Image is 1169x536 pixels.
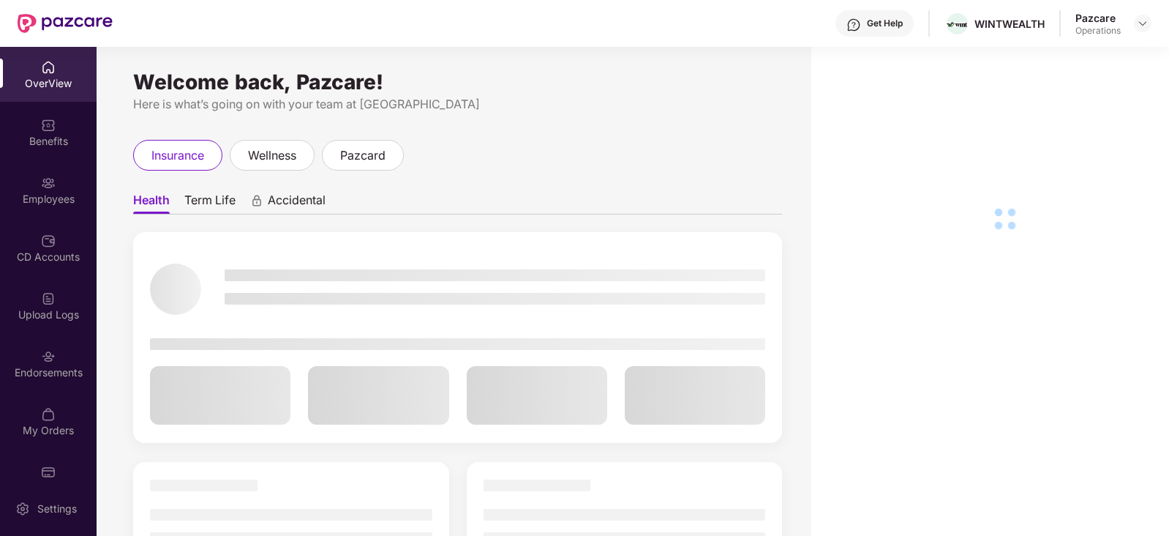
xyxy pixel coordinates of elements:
[15,502,30,516] img: svg+xml;base64,PHN2ZyBpZD0iU2V0dGluZy0yMHgyMCIgeG1sbnM9Imh0dHA6Ly93d3cudzMub3JnLzIwMDAvc3ZnIiB3aW...
[268,193,326,214] span: Accidental
[250,194,263,207] div: animation
[1075,11,1121,25] div: Pazcare
[41,118,56,133] img: svg+xml;base64,PHN2ZyBpZD0iQmVuZWZpdHMiIHhtbG5zPSJodHRwOi8vd3d3LnczLm9yZy8yMDAwL3N2ZyIgd2lkdGg9Ij...
[184,193,236,214] span: Term Life
[867,18,903,29] div: Get Help
[41,407,56,422] img: svg+xml;base64,PHN2ZyBpZD0iTXlfT3JkZXJzIiBkYXRhLW5hbWU9Ik15IE9yZGVycyIgeG1sbnM9Imh0dHA6Ly93d3cudz...
[151,146,204,165] span: insurance
[41,234,56,248] img: svg+xml;base64,PHN2ZyBpZD0iQ0RfQWNjb3VudHMiIGRhdGEtbmFtZT0iQ0QgQWNjb3VudHMiIHhtbG5zPSJodHRwOi8vd3...
[33,502,81,516] div: Settings
[1075,25,1121,37] div: Operations
[248,146,296,165] span: wellness
[974,17,1045,31] div: WINTWEALTH
[133,95,782,113] div: Here is what’s going on with your team at [GEOGRAPHIC_DATA]
[41,60,56,75] img: svg+xml;base64,PHN2ZyBpZD0iSG9tZSIgeG1sbnM9Imh0dHA6Ly93d3cudzMub3JnLzIwMDAvc3ZnIiB3aWR0aD0iMjAiIG...
[18,14,113,33] img: New Pazcare Logo
[133,76,782,88] div: Welcome back, Pazcare!
[41,349,56,364] img: svg+xml;base64,PHN2ZyBpZD0iRW5kb3JzZW1lbnRzIiB4bWxucz0iaHR0cDovL3d3dy53My5vcmcvMjAwMC9zdmciIHdpZH...
[41,291,56,306] img: svg+xml;base64,PHN2ZyBpZD0iVXBsb2FkX0xvZ3MiIGRhdGEtbmFtZT0iVXBsb2FkIExvZ3MiIHhtbG5zPSJodHRwOi8vd3...
[947,22,968,26] img: Wintlogo.jpg
[41,176,56,190] img: svg+xml;base64,PHN2ZyBpZD0iRW1wbG95ZWVzIiB4bWxucz0iaHR0cDovL3d3dy53My5vcmcvMjAwMC9zdmciIHdpZHRoPS...
[340,146,386,165] span: pazcard
[41,465,56,480] img: svg+xml;base64,PHN2ZyBpZD0iUGF6Y2FyZCIgeG1sbnM9Imh0dHA6Ly93d3cudzMub3JnLzIwMDAvc3ZnIiB3aWR0aD0iMj...
[846,18,861,32] img: svg+xml;base64,PHN2ZyBpZD0iSGVscC0zMngzMiIgeG1sbnM9Imh0dHA6Ly93d3cudzMub3JnLzIwMDAvc3ZnIiB3aWR0aD...
[133,193,170,214] span: Health
[1137,18,1149,29] img: svg+xml;base64,PHN2ZyBpZD0iRHJvcGRvd24tMzJ4MzIiIHhtbG5zPSJodHRwOi8vd3d3LnczLm9yZy8yMDAwL3N2ZyIgd2...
